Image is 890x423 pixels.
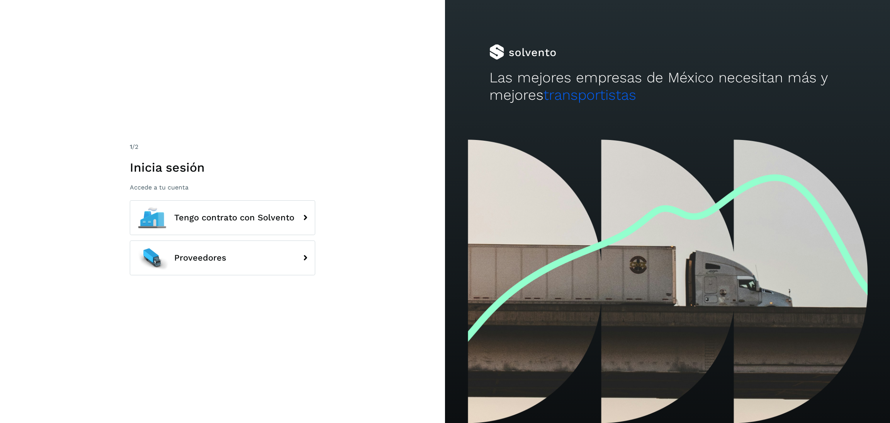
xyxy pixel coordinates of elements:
[489,69,846,104] h2: Las mejores empresas de México necesitan más y mejores
[130,240,315,275] button: Proveedores
[174,253,226,263] span: Proveedores
[544,87,636,103] span: transportistas
[130,143,132,150] span: 1
[130,160,315,175] h1: Inicia sesión
[174,213,294,222] span: Tengo contrato con Solvento
[130,184,315,191] p: Accede a tu cuenta
[130,200,315,235] button: Tengo contrato con Solvento
[130,142,315,152] div: /2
